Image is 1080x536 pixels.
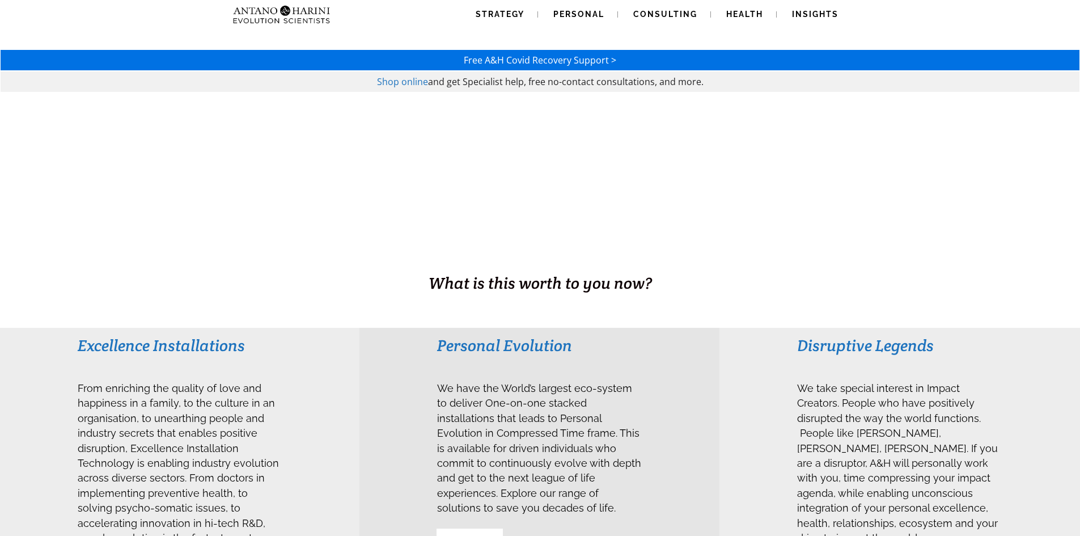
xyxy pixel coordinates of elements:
[633,10,697,19] span: Consulting
[437,335,642,356] h3: Personal Evolution
[792,10,838,19] span: Insights
[428,75,704,88] span: and get Specialist help, free no-contact consultations, and more.
[1,248,1079,272] h1: BUSINESS. HEALTH. Family. Legacy
[476,10,524,19] span: Strategy
[553,10,604,19] span: Personal
[726,10,763,19] span: Health
[429,273,652,293] span: What is this worth to you now?
[437,382,641,514] span: We have the World’s largest eco-system to deliver One-on-one stacked installations that leads to ...
[797,335,1002,356] h3: Disruptive Legends
[78,335,282,356] h3: Excellence Installations
[377,75,428,88] a: Shop online
[464,54,616,66] a: Free A&H Covid Recovery Support >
